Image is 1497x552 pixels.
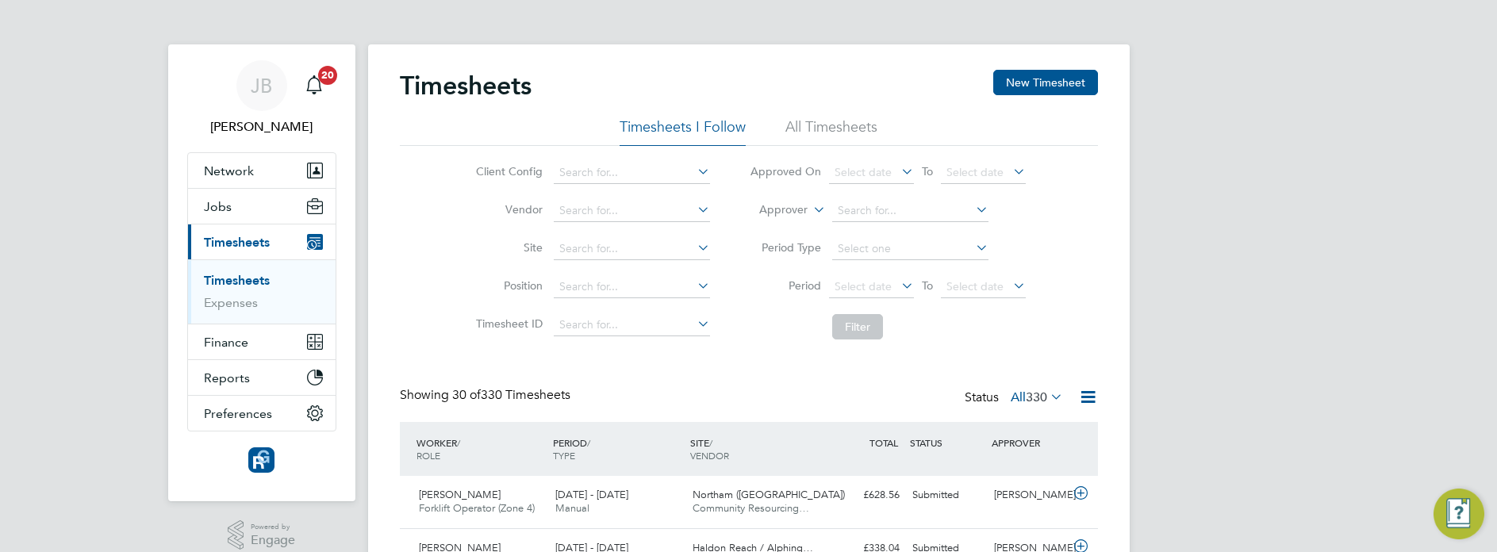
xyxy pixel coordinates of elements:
[835,165,892,179] span: Select date
[835,279,892,293] span: Select date
[1434,489,1484,539] button: Engage Resource Center
[709,436,712,449] span: /
[187,117,336,136] span: Joe Belsten
[554,162,710,184] input: Search for...
[993,70,1098,95] button: New Timesheet
[988,428,1070,457] div: APPROVER
[965,387,1066,409] div: Status
[457,436,460,449] span: /
[318,66,337,85] span: 20
[906,482,988,508] div: Submitted
[736,202,808,218] label: Approver
[471,202,543,217] label: Vendor
[750,164,821,178] label: Approved On
[471,240,543,255] label: Site
[832,314,883,339] button: Filter
[187,447,336,473] a: Go to home page
[693,488,845,501] span: Northam ([GEOGRAPHIC_DATA])
[693,501,809,515] span: Community Resourcing…
[452,387,570,403] span: 330 Timesheets
[554,238,710,260] input: Search for...
[251,75,272,96] span: JB
[750,278,821,293] label: Period
[204,406,272,421] span: Preferences
[690,449,729,462] span: VENDOR
[188,396,336,431] button: Preferences
[988,482,1070,508] div: [PERSON_NAME]
[554,200,710,222] input: Search for...
[188,153,336,188] button: Network
[204,295,258,310] a: Expenses
[555,488,628,501] span: [DATE] - [DATE]
[188,360,336,395] button: Reports
[832,238,988,260] input: Select one
[554,276,710,298] input: Search for...
[832,200,988,222] input: Search for...
[553,449,575,462] span: TYPE
[620,117,746,146] li: Timesheets I Follow
[785,117,877,146] li: All Timesheets
[1011,389,1063,405] label: All
[869,436,898,449] span: TOTAL
[555,501,589,515] span: Manual
[554,314,710,336] input: Search for...
[549,428,686,470] div: PERIOD
[248,447,274,473] img: resourcinggroup-logo-retina.png
[400,70,532,102] h2: Timesheets
[204,199,232,214] span: Jobs
[946,165,1004,179] span: Select date
[228,520,295,550] a: Powered byEngage
[587,436,590,449] span: /
[251,520,295,534] span: Powered by
[416,449,440,462] span: ROLE
[204,335,248,350] span: Finance
[188,224,336,259] button: Timesheets
[188,324,336,359] button: Finance
[917,161,938,182] span: To
[413,428,550,470] div: WORKER
[187,60,336,136] a: JB[PERSON_NAME]
[906,428,988,457] div: STATUS
[452,387,481,403] span: 30 of
[419,501,535,515] span: Forklift Operator (Zone 4)
[204,235,270,250] span: Timesheets
[204,163,254,178] span: Network
[188,259,336,324] div: Timesheets
[1026,389,1047,405] span: 330
[251,534,295,547] span: Engage
[471,316,543,331] label: Timesheet ID
[204,273,270,288] a: Timesheets
[188,189,336,224] button: Jobs
[471,278,543,293] label: Position
[917,275,938,296] span: To
[686,428,823,470] div: SITE
[419,488,501,501] span: [PERSON_NAME]
[946,279,1004,293] span: Select date
[750,240,821,255] label: Period Type
[823,482,906,508] div: £628.56
[204,370,250,385] span: Reports
[298,60,330,111] a: 20
[471,164,543,178] label: Client Config
[400,387,574,404] div: Showing
[168,44,355,501] nav: Main navigation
